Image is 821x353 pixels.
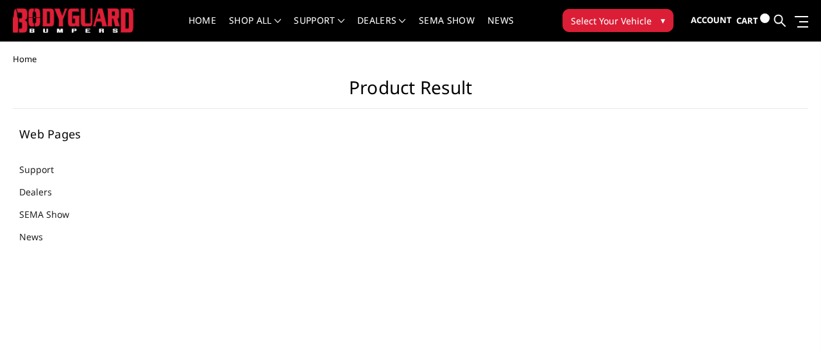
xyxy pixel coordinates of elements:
span: Select Your Vehicle [571,14,652,28]
h5: Web Pages [19,128,158,140]
a: News [487,16,514,41]
button: Select Your Vehicle [563,9,673,32]
a: Home [189,16,216,41]
span: ▾ [661,13,665,27]
a: SEMA Show [19,208,85,221]
a: Account [691,3,732,38]
a: Dealers [357,16,406,41]
a: shop all [229,16,281,41]
img: BODYGUARD BUMPERS [13,8,135,32]
span: Home [13,53,37,65]
span: Cart [736,15,758,26]
a: SEMA Show [419,16,475,41]
span: Account [691,14,732,26]
h1: Product Result [13,77,808,109]
a: Support [294,16,344,41]
a: News [19,230,59,243]
a: Support [19,163,70,176]
a: Cart [736,3,770,38]
a: Dealers [19,185,68,199]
